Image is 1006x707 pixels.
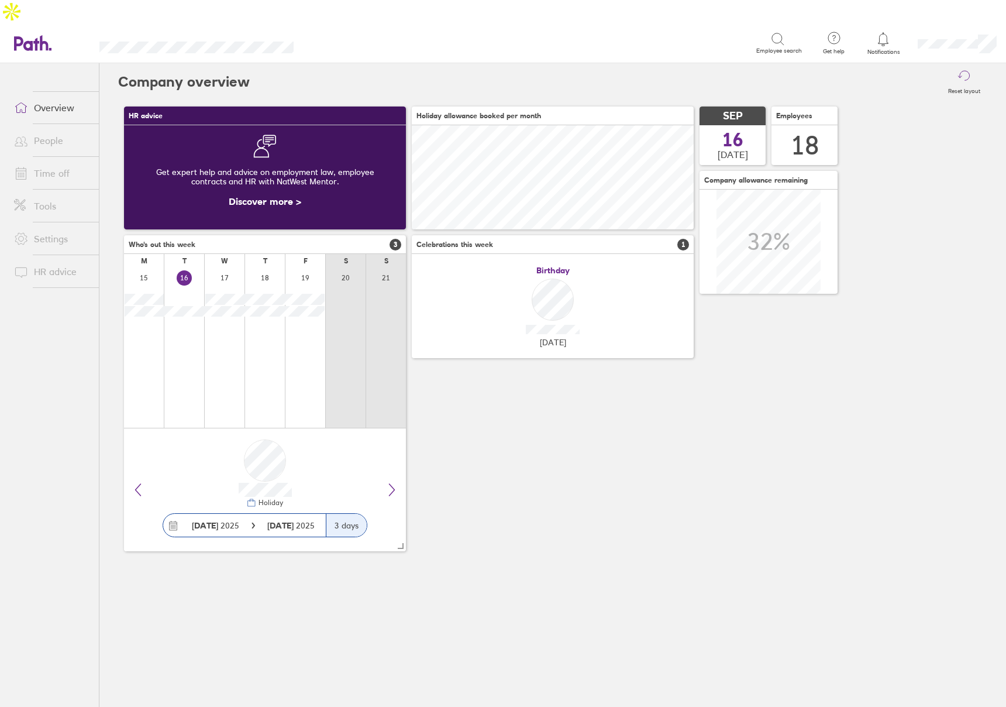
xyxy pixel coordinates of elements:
span: Celebrations this week [416,241,493,249]
a: Notifications [864,31,902,56]
span: 2025 [267,521,315,530]
a: Discover more > [229,195,301,207]
span: Employees [776,112,812,120]
div: F [304,257,308,265]
div: 3 days [326,514,367,537]
strong: [DATE] [192,520,218,531]
a: HR advice [5,260,99,283]
div: Holiday [256,499,283,507]
span: Holiday allowance booked per month [416,112,541,120]
h2: Company overview [118,63,250,101]
span: 2025 [192,521,239,530]
div: W [221,257,228,265]
div: T [182,257,187,265]
span: [DATE] [718,149,748,160]
span: Birthday [536,266,570,275]
strong: [DATE] [267,520,296,531]
label: Reset layout [941,84,987,95]
button: Reset layout [941,63,987,101]
div: S [384,257,388,265]
div: M [141,257,147,265]
a: Overview [5,96,99,119]
div: S [344,257,348,265]
div: 18 [791,131,819,160]
span: SEP [723,110,743,122]
span: Employee search [756,47,802,54]
span: Who's out this week [129,241,195,249]
span: 3 [390,239,401,250]
a: Settings [5,227,99,250]
a: Time off [5,162,99,185]
span: HR advice [129,112,163,120]
span: Notifications [864,49,902,56]
div: Get expert help and advice on employment law, employee contracts and HR with NatWest Mentor. [133,158,397,195]
a: People [5,129,99,152]
span: Get help [815,48,853,55]
span: 16 [722,131,743,149]
a: Tools [5,194,99,218]
div: T [263,257,267,265]
span: Company allowance remaining [704,176,808,184]
div: Search [325,38,355,49]
span: 1 [677,239,689,250]
span: [DATE] [540,338,566,347]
